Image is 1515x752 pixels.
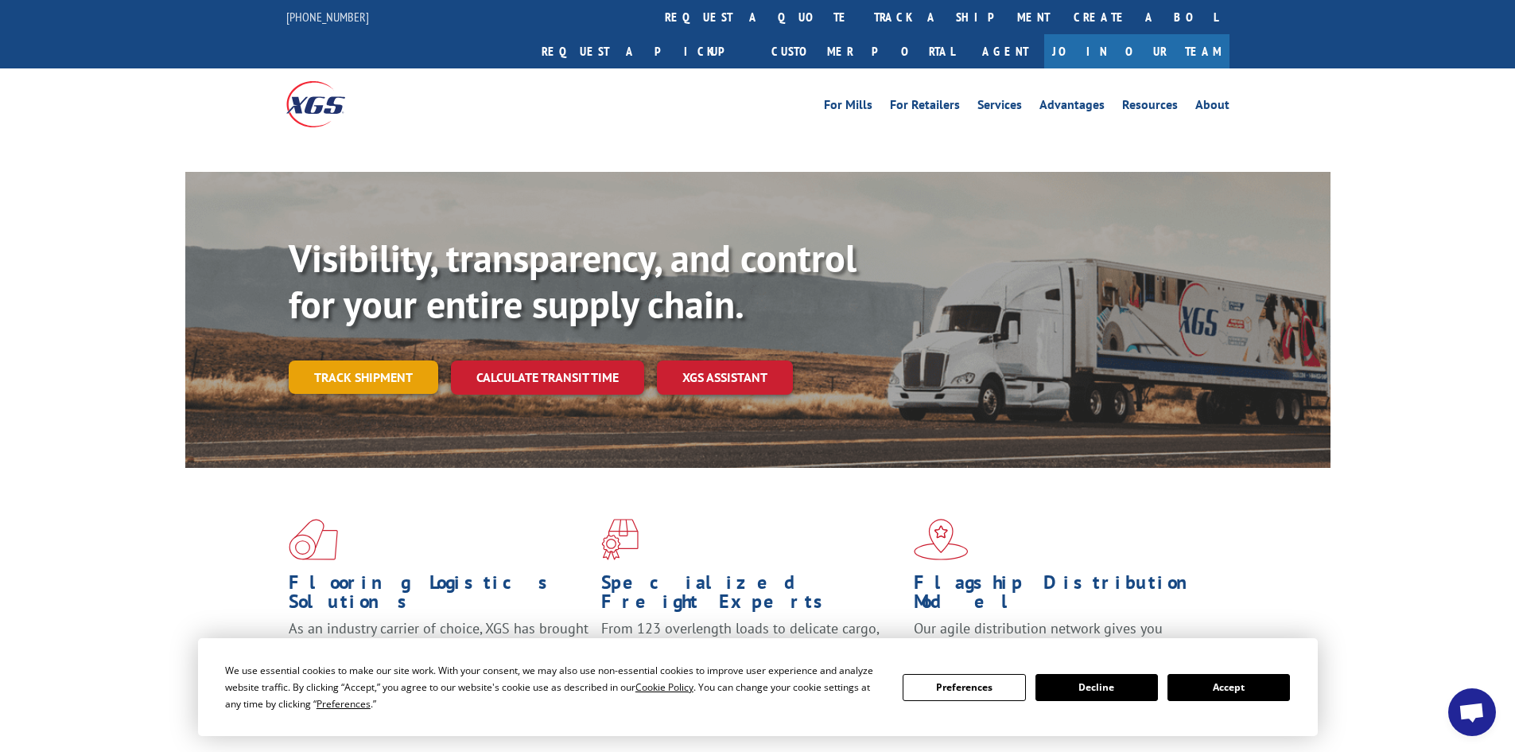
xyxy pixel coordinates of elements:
[601,619,902,690] p: From 123 overlength loads to delicate cargo, our experienced staff knows the best way to move you...
[903,674,1025,701] button: Preferences
[198,638,1318,736] div: Cookie Consent Prompt
[914,573,1214,619] h1: Flagship Distribution Model
[1122,99,1178,116] a: Resources
[1195,99,1229,116] a: About
[1448,688,1496,736] div: Open chat
[317,697,371,711] span: Preferences
[1167,674,1290,701] button: Accept
[530,34,759,68] a: Request a pickup
[890,99,960,116] a: For Retailers
[1039,99,1105,116] a: Advantages
[225,662,884,712] div: We use essential cookies to make our site work. With your consent, we may also use non-essential ...
[635,680,693,694] span: Cookie Policy
[966,34,1044,68] a: Agent
[289,573,589,619] h1: Flooring Logistics Solutions
[824,99,872,116] a: For Mills
[657,360,793,395] a: XGS ASSISTANT
[451,360,644,395] a: Calculate transit time
[601,573,902,619] h1: Specialized Freight Experts
[759,34,966,68] a: Customer Portal
[289,233,857,329] b: Visibility, transparency, and control for your entire supply chain.
[1035,674,1158,701] button: Decline
[977,99,1022,116] a: Services
[601,519,639,560] img: xgs-icon-focused-on-flooring-red
[289,519,338,560] img: xgs-icon-total-supply-chain-intelligence-red
[914,619,1206,657] span: Our agile distribution network gives you nationwide inventory management on demand.
[286,9,369,25] a: [PHONE_NUMBER]
[289,619,589,676] span: As an industry carrier of choice, XGS has brought innovation and dedication to flooring logistics...
[1044,34,1229,68] a: Join Our Team
[289,360,438,394] a: Track shipment
[914,519,969,560] img: xgs-icon-flagship-distribution-model-red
